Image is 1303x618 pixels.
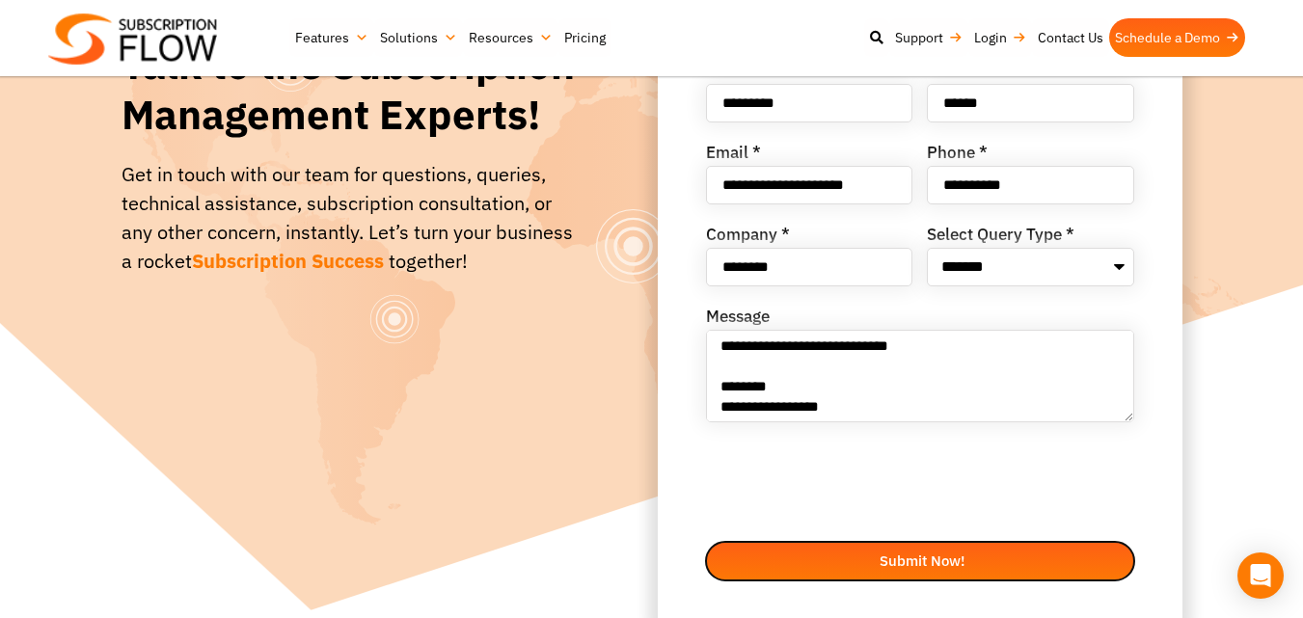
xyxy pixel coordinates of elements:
button: Submit Now! [706,542,1134,580]
a: Contact Us [1032,18,1109,57]
a: Login [968,18,1032,57]
label: Phone * [927,145,988,166]
a: Pricing [558,18,611,57]
a: Schedule a Demo [1109,18,1245,57]
a: Solutions [374,18,463,57]
a: Resources [463,18,558,57]
label: Company * [706,227,790,248]
label: Email * [706,145,761,166]
label: Select Query Type * [927,227,1074,248]
span: Subscription Success [192,248,384,274]
div: Open Intercom Messenger [1237,552,1284,599]
label: Message [706,309,770,330]
span: Submit Now! [880,553,964,568]
h1: Talk to the Subscription Management Experts! [122,40,585,141]
a: Features [289,18,374,57]
iframe: reCAPTCHA [706,444,999,520]
img: Subscriptionflow [48,13,217,65]
a: Support [889,18,968,57]
div: Get in touch with our team for questions, queries, technical assistance, subscription consultatio... [122,160,585,276]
